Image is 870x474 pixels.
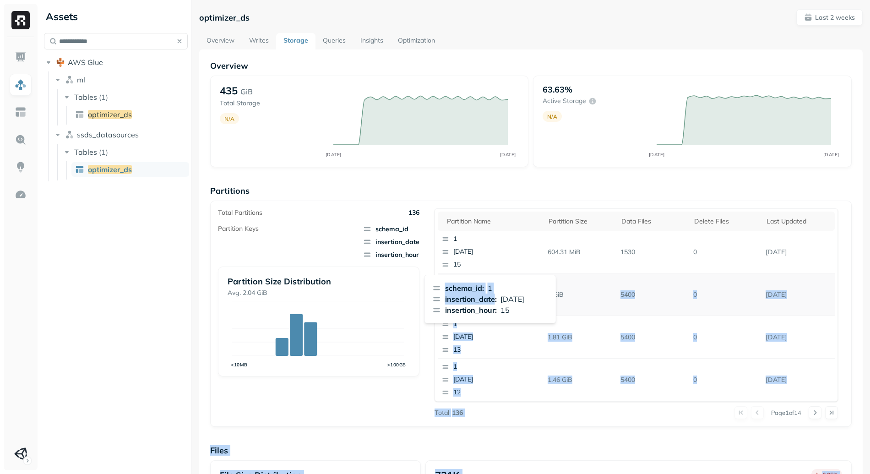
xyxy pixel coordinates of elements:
a: optimizer_ds [71,162,189,177]
img: Ryft [11,11,30,29]
p: 136 [452,409,463,417]
button: 1[DATE]12 [438,359,546,401]
tspan: [DATE] [326,152,342,158]
p: 1530 [617,244,690,260]
img: table [75,165,84,174]
img: namespace [65,130,74,139]
p: 1 [488,283,492,294]
a: Overview [199,33,242,49]
p: Partition Size Distribution [228,276,410,287]
p: [DATE] [453,332,542,342]
p: 13 [453,345,542,354]
span: optimizer_ds [88,165,132,174]
p: 0 [690,329,762,345]
p: 63.63% [543,84,572,95]
p: 15 [453,260,542,269]
button: AWS Glue [44,55,188,70]
p: 435 [220,84,238,97]
div: Data Files [621,217,685,226]
p: ( 1 ) [99,147,108,157]
img: Dashboard [15,51,27,63]
img: table [75,110,84,119]
span: schema_id [363,224,419,234]
p: 1.46 GiB [544,372,617,388]
p: insertion_date : [445,294,497,305]
p: schema_id : [445,283,484,294]
button: 1[DATE]15 [438,231,546,273]
a: Storage [276,33,315,49]
p: Sep 8, 2025 [762,287,835,303]
div: Partition size [549,217,612,226]
p: 604.31 MiB [544,244,617,260]
button: Tables(1) [62,90,189,104]
p: Total Storage [220,99,325,108]
p: 12 [453,388,542,397]
a: Optimization [391,33,442,49]
span: Tables [74,93,97,102]
tspan: >100GB [387,362,406,368]
button: Last 2 weeks [796,9,863,26]
button: 1[DATE]14 [438,273,546,316]
div: Partition name [447,217,540,226]
p: N/A [224,115,234,122]
p: N/A [547,113,557,120]
tspan: [DATE] [649,152,665,158]
div: Delete Files [694,217,758,226]
p: Avg. 2.04 GiB [228,289,410,297]
img: Insights [15,161,27,173]
p: Active storage [543,97,586,105]
a: Insights [353,33,391,49]
p: Files [210,445,852,456]
p: 15 [500,305,510,316]
p: insertion_hour : [445,305,497,316]
a: optimizer_ds [71,107,189,122]
p: 0 [690,244,762,260]
p: 1 [453,234,542,244]
img: Unity [14,447,27,460]
button: ssds_datasources [53,127,188,142]
p: 5400 [617,287,690,303]
img: Assets [15,79,27,91]
button: 1[DATE]13 [438,316,546,358]
p: [DATE] [500,294,524,305]
p: Sep 8, 2025 [762,372,835,388]
p: ( 1 ) [99,93,108,102]
span: ssds_datasources [77,130,139,139]
p: Total Partitions [218,208,262,217]
span: insertion_date [363,237,419,246]
span: optimizer_ds [88,110,132,119]
a: Writes [242,33,276,49]
img: Optimization [15,189,27,201]
tspan: [DATE] [500,152,516,158]
span: AWS Glue [68,58,103,67]
a: Queries [315,33,353,49]
p: 5400 [617,329,690,345]
span: ml [77,75,85,84]
div: Assets [44,9,188,24]
p: 1 [453,320,542,329]
p: Partition Keys [218,224,259,233]
p: [DATE] [453,247,542,256]
p: Page 1 of 14 [771,409,801,417]
button: ml [53,72,188,87]
tspan: <10MB [231,362,248,368]
p: 5400 [617,372,690,388]
p: Sep 8, 2025 [762,244,835,260]
p: Partitions [210,185,852,196]
p: Sep 8, 2025 [762,329,835,345]
span: insertion_hour [363,250,419,259]
img: Query Explorer [15,134,27,146]
p: [DATE] [453,375,542,384]
p: Total [435,409,449,417]
div: Last updated [767,217,830,226]
p: GiB [240,86,253,97]
p: 0 [690,287,762,303]
img: Asset Explorer [15,106,27,118]
p: 0 [690,372,762,388]
button: Tables(1) [62,145,189,159]
p: Last 2 weeks [815,13,855,22]
p: 2 GiB [544,287,617,303]
img: root [56,58,65,67]
p: optimizer_ds [199,12,250,23]
tspan: [DATE] [823,152,839,158]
